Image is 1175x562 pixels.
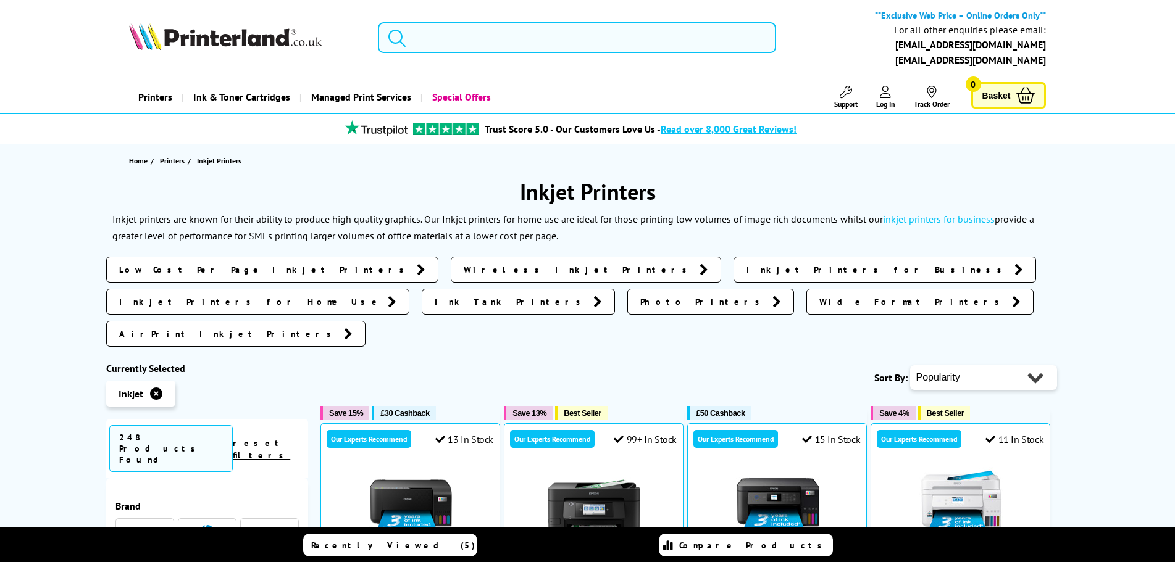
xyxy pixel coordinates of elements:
[193,81,290,113] span: Ink & Toner Cartridges
[982,87,1011,104] span: Basket
[422,289,615,315] a: Ink Tank Printers
[693,430,778,448] div: Our Experts Recommend
[320,406,369,420] button: Save 15%
[129,154,151,167] a: Home
[119,328,338,340] span: AirPrint Inkjet Printers
[464,263,693,276] span: Wireless Inkjet Printers
[914,467,1007,560] img: Epson EcoTank ET-4856
[927,408,964,418] span: Best Seller
[106,257,438,283] a: Low Cost Per Page Inkjet Printers
[819,295,1006,308] span: Wide Format Printers
[420,81,500,113] a: Special Offers
[614,433,677,445] div: 99+ In Stock
[485,123,797,135] a: Trust Score 5.0 - Our Customers Love Us -Read over 8,000 Great Reviews!
[251,525,288,540] a: Canon
[548,467,640,560] img: Epson WorkForce Pro WF-4820DWF
[106,289,409,315] a: Inkjet Printers for Home Use
[380,408,429,418] span: £30 Cashback
[413,123,479,135] img: trustpilot rating
[894,24,1046,36] div: For all other enquiries please email:
[129,81,182,113] a: Printers
[871,406,915,420] button: Save 4%
[734,257,1036,283] a: Inkjet Printers for Business
[512,408,546,418] span: Save 13%
[918,406,971,420] button: Best Seller
[914,86,950,109] a: Track Order
[876,86,895,109] a: Log In
[802,433,860,445] div: 15 In Stock
[119,295,382,308] span: Inkjet Printers for Home Use
[451,257,721,283] a: Wireless Inkjet Printers
[364,467,457,560] img: Epson EcoTank ET-2862
[687,406,751,420] button: £50 Cashback
[160,154,188,167] a: Printers
[119,263,411,276] span: Low Cost Per Page Inkjet Printers
[339,120,413,136] img: trustpilot rating
[119,387,143,400] span: Inkjet
[877,430,961,448] div: Our Experts Recommend
[106,321,366,347] a: AirPrint Inkjet Printers
[106,362,309,374] div: Currently Selected
[129,23,363,52] a: Printerland Logo
[895,38,1046,51] a: [EMAIL_ADDRESS][DOMAIN_NAME]
[895,54,1046,66] a: [EMAIL_ADDRESS][DOMAIN_NAME]
[129,23,322,50] img: Printerland Logo
[876,99,895,109] span: Log In
[199,525,215,540] img: HP
[126,525,163,540] a: Epson
[303,534,477,556] a: Recently Viewed (5)
[879,408,909,418] span: Save 4%
[555,406,608,420] button: Best Seller
[188,525,225,540] a: HP
[875,9,1046,21] b: **Exclusive Web Price – Online Orders Only**
[696,408,745,418] span: £50 Cashback
[883,213,995,225] a: inkjet printers for business
[971,82,1047,109] a: Basket 0
[834,99,858,109] span: Support
[329,408,363,418] span: Save 15%
[299,81,420,113] a: Managed Print Services
[627,289,794,315] a: Photo Printers
[182,81,299,113] a: Ink & Toner Cartridges
[160,154,185,167] span: Printers
[659,534,833,556] a: Compare Products
[311,540,475,551] span: Recently Viewed (5)
[510,430,595,448] div: Our Experts Recommend
[834,86,858,109] a: Support
[115,500,299,512] span: Brand
[327,430,411,448] div: Our Experts Recommend
[564,408,601,418] span: Best Seller
[661,123,797,135] span: Read over 8,000 Great Reviews!
[874,371,908,384] span: Sort By:
[504,406,553,420] button: Save 13%
[112,213,1034,242] p: Inkjet printers are known for their ability to produce high quality graphics. Our Inkjet printers...
[106,177,1069,206] h1: Inkjet Printers
[435,295,587,308] span: Ink Tank Printers
[435,433,493,445] div: 13 In Stock
[372,406,435,420] button: £30 Cashback
[109,425,233,472] span: 248 Products Found
[640,295,766,308] span: Photo Printers
[746,263,1008,276] span: Inkjet Printers for Business
[985,433,1043,445] div: 11 In Stock
[197,156,241,165] span: Inkjet Printers
[966,76,981,92] span: 0
[679,540,829,551] span: Compare Products
[233,437,290,461] a: reset filters
[806,289,1034,315] a: Wide Format Printers
[731,467,824,560] img: Epson EcoTank ET-2851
